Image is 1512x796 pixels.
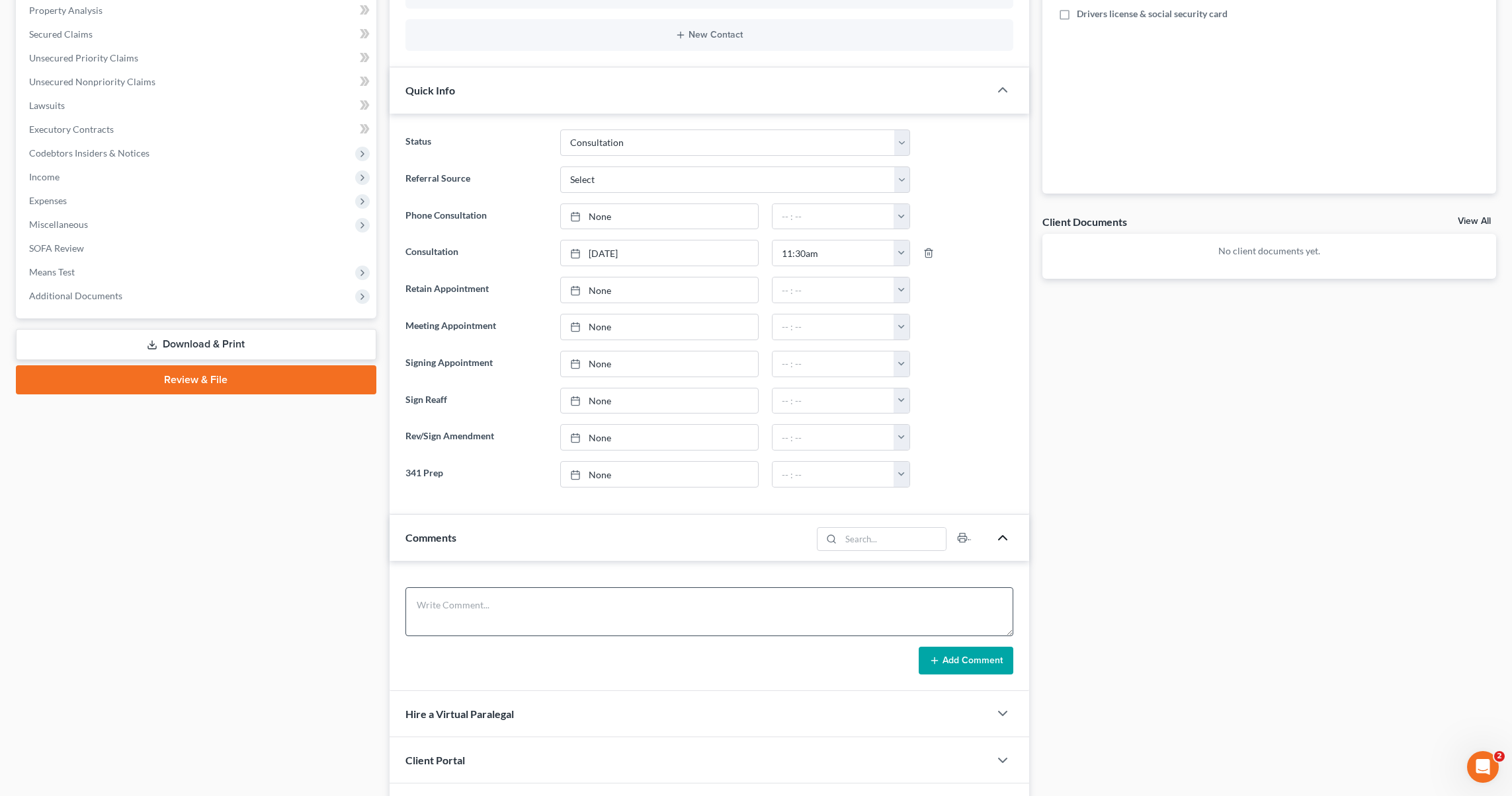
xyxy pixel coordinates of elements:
[29,124,114,135] span: Executory Contracts
[19,118,376,141] a: Executory Contracts
[399,388,554,414] label: Sign Reaff
[405,707,514,720] span: Hire a Virtual Paralegal
[773,314,894,340] input: -- : --
[16,329,376,360] a: Download & Print
[29,219,88,230] span: Miscellaneous
[16,365,376,394] a: Review & File
[29,52,138,63] span: Unsecured Priority Claims
[1042,215,1127,229] div: Client Documents
[399,461,554,488] label: 341 Prep
[29,147,149,159] span: Codebtors Insiders & Notices
[1458,217,1491,226] a: View All
[773,240,894,266] input: -- : --
[561,277,758,303] a: None
[399,203,554,230] label: Phone Consultation
[399,129,554,156] label: Status
[561,388,758,414] a: None
[773,388,894,414] input: -- : --
[773,277,894,303] input: -- : --
[561,425,758,450] a: None
[399,314,554,340] label: Meeting Appointment
[19,22,376,46] a: Secured Claims
[399,166,554,193] label: Referral Source
[1053,244,1486,258] p: No client documents yet.
[405,84,455,96] span: Quick Info
[773,351,894,377] input: -- : --
[19,46,376,70] a: Unsecured Priority Claims
[29,100,65,111] span: Lawsuits
[561,204,758,229] a: None
[1494,751,1505,762] span: 2
[29,5,103,16] span: Property Analysis
[561,240,758,266] a: [DATE]
[29,242,84,254] span: SOFA Review
[29,290,122,301] span: Additional Documents
[561,314,758,340] a: None
[29,171,60,182] span: Income
[773,425,894,450] input: -- : --
[19,94,376,118] a: Lawsuits
[29,76,155,87] span: Unsecured Nonpriority Claims
[19,70,376,94] a: Unsecured Nonpriority Claims
[399,424,554,451] label: Rev/Sign Amendment
[399,240,554,266] label: Consultation
[29,266,75,277] span: Means Test
[773,462,894,487] input: -- : --
[399,351,554,377] label: Signing Appointment
[29,28,93,40] span: Secured Claims
[405,754,465,766] span: Client Portal
[399,277,554,303] label: Retain Appointment
[561,462,758,487] a: None
[416,30,1003,40] button: New Contact
[19,236,376,260] a: SOFA Review
[29,195,67,206] span: Expenses
[405,531,456,544] span: Comments
[1077,7,1228,20] span: Drivers license & social security card
[919,647,1013,674] button: Add Comment
[841,528,946,550] input: Search...
[773,204,894,229] input: -- : --
[1467,751,1499,783] iframe: Intercom live chat
[561,351,758,377] a: None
